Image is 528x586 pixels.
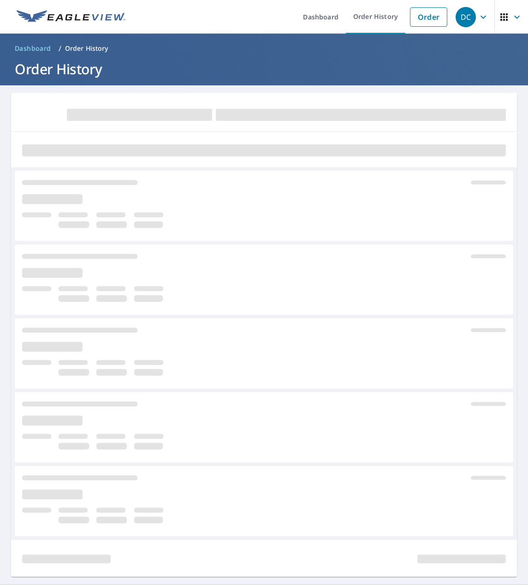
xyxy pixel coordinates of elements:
[65,44,108,53] p: Order History
[11,41,517,56] nav: breadcrumb
[59,43,61,54] li: /
[456,7,476,27] div: DC
[410,7,447,27] a: Order
[11,41,55,56] a: Dashboard
[11,60,517,78] h1: Order History
[15,44,51,53] span: Dashboard
[17,10,125,24] img: EV Logo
